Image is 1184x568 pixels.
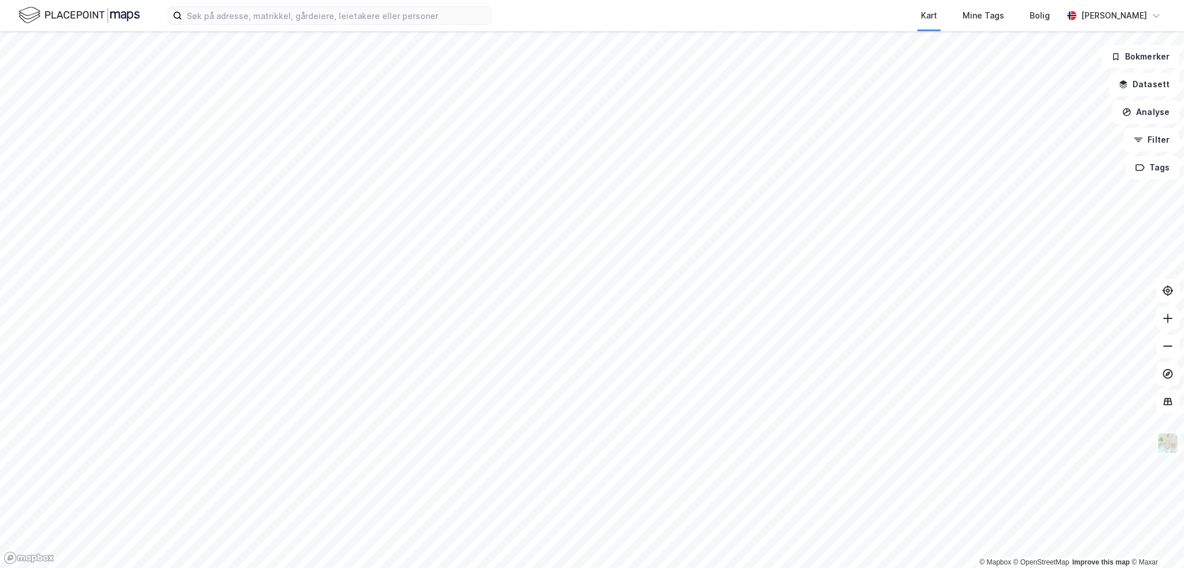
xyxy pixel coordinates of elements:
[1072,558,1130,566] a: Improve this map
[1101,45,1179,68] button: Bokmerker
[182,7,491,24] input: Søk på adresse, matrikkel, gårdeiere, leietakere eller personer
[1124,128,1179,151] button: Filter
[1109,73,1179,96] button: Datasett
[1081,9,1147,23] div: [PERSON_NAME]
[921,9,937,23] div: Kart
[1126,513,1184,568] iframe: Chat Widget
[1013,558,1070,566] a: OpenStreetMap
[3,551,54,565] a: Mapbox homepage
[963,9,1004,23] div: Mine Tags
[1126,156,1179,179] button: Tags
[1126,513,1184,568] div: Kontrollprogram for chat
[18,5,140,25] img: logo.f888ab2527a4732fd821a326f86c7f29.svg
[1112,101,1179,124] button: Analyse
[1030,9,1050,23] div: Bolig
[979,558,1011,566] a: Mapbox
[1157,432,1179,454] img: Z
